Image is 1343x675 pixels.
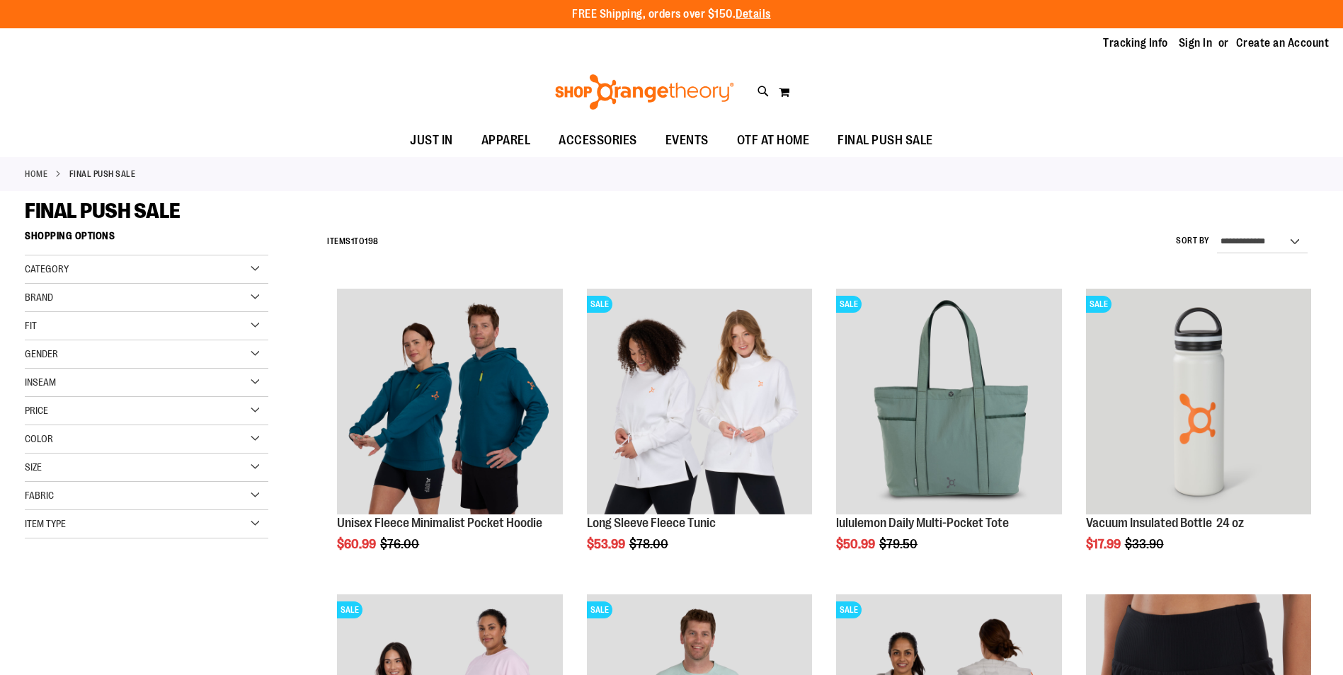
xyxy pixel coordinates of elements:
span: Item Type [25,518,66,529]
span: FINAL PUSH SALE [838,125,933,156]
h2: Items to [327,231,379,253]
a: Vacuum Insulated Bottle 24 ozSALE [1086,289,1311,516]
a: JUST IN [396,125,467,157]
span: SALE [337,601,362,618]
a: Product image for Fleece Long SleeveSALE [587,289,812,516]
a: FINAL PUSH SALE [823,125,947,156]
span: $79.50 [879,537,920,551]
span: Brand [25,292,53,303]
a: APPAREL [467,125,545,157]
span: $50.99 [836,537,877,551]
span: $60.99 [337,537,378,551]
label: Sort By [1176,235,1210,247]
strong: Shopping Options [25,224,268,255]
a: Long Sleeve Fleece Tunic [587,516,716,530]
a: Unisex Fleece Minimalist Pocket Hoodie [337,289,562,516]
span: $17.99 [1086,537,1123,551]
div: product [330,282,569,587]
img: lululemon Daily Multi-Pocket Tote [836,289,1061,514]
a: lululemon Daily Multi-Pocket Tote [836,516,1009,530]
a: Home [25,168,47,180]
span: Category [25,263,69,275]
a: Tracking Info [1103,35,1168,51]
a: OTF AT HOME [723,125,824,157]
img: Shop Orangetheory [553,74,736,110]
span: SALE [1086,296,1111,313]
span: $33.90 [1125,537,1166,551]
span: OTF AT HOME [737,125,810,156]
span: SALE [587,296,612,313]
span: $78.00 [629,537,670,551]
a: EVENTS [651,125,723,157]
a: Create an Account [1236,35,1330,51]
a: ACCESSORIES [544,125,651,157]
span: 198 [365,236,379,246]
img: Product image for Fleece Long Sleeve [587,289,812,514]
a: Unisex Fleece Minimalist Pocket Hoodie [337,516,542,530]
span: Gender [25,348,58,359]
span: Inseam [25,376,56,388]
span: SALE [836,601,862,618]
span: 1 [351,236,355,246]
span: $53.99 [587,537,627,551]
span: EVENTS [665,125,709,156]
span: $76.00 [380,537,421,551]
div: product [829,282,1068,587]
img: Unisex Fleece Minimalist Pocket Hoodie [337,289,562,514]
p: FREE Shipping, orders over $150. [572,6,771,23]
span: APPAREL [481,125,531,156]
img: Vacuum Insulated Bottle 24 oz [1086,289,1311,514]
span: ACCESSORIES [559,125,637,156]
span: SALE [836,296,862,313]
span: Size [25,461,42,473]
span: Color [25,433,53,444]
div: product [580,282,819,587]
strong: FINAL PUSH SALE [69,168,136,180]
span: Fit [25,320,37,331]
a: lululemon Daily Multi-Pocket ToteSALE [836,289,1061,516]
span: Fabric [25,490,54,501]
span: FINAL PUSH SALE [25,199,181,223]
a: Sign In [1179,35,1213,51]
a: Vacuum Insulated Bottle 24 oz [1086,516,1244,530]
span: JUST IN [410,125,453,156]
div: product [1079,282,1318,587]
span: SALE [587,601,612,618]
a: Details [736,8,771,21]
span: Price [25,405,48,416]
